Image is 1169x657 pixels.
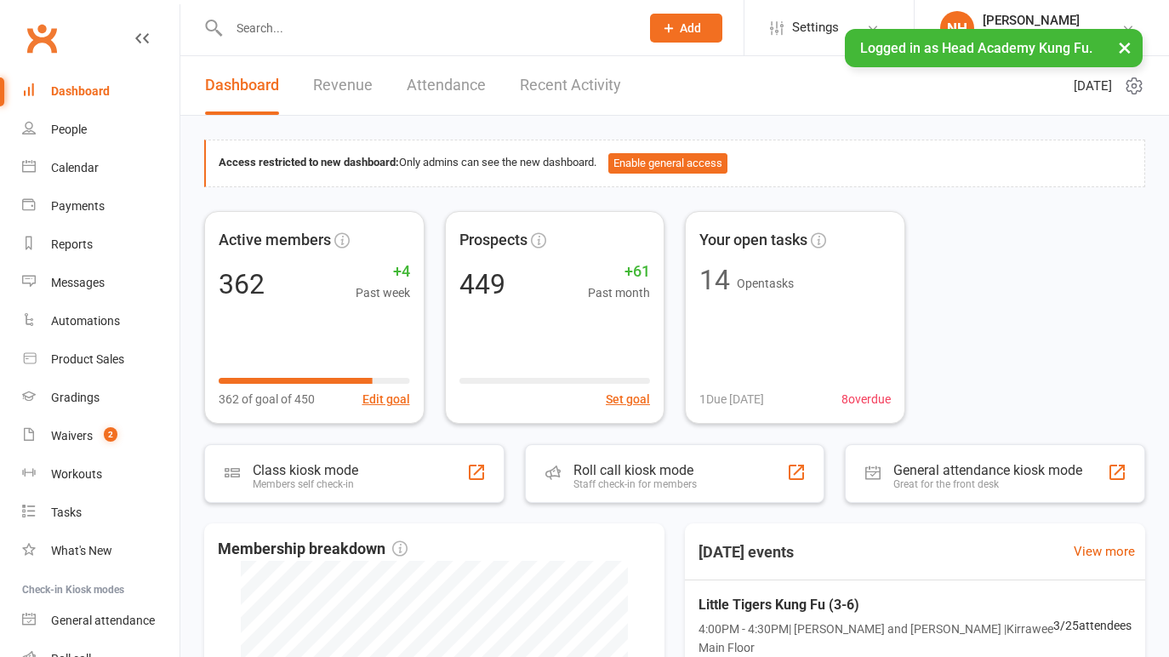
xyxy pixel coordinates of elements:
a: Revenue [313,56,373,115]
div: Calendar [51,161,99,174]
span: 1 Due [DATE] [699,390,764,408]
button: Add [650,14,722,43]
div: Great for the front desk [893,478,1082,490]
div: NH [940,11,974,45]
a: Waivers 2 [22,417,180,455]
a: Gradings [22,379,180,417]
span: Past week [356,283,410,302]
a: View more [1074,541,1135,562]
span: Logged in as Head Academy Kung Fu. [860,40,1092,56]
button: Set goal [606,390,650,408]
div: Head Academy Kung Fu [983,28,1109,43]
div: Dashboard [51,84,110,98]
span: 2 [104,427,117,442]
div: Reports [51,237,93,251]
span: [DATE] [1074,76,1112,96]
span: Little Tigers Kung Fu (3-6) [699,594,1053,616]
a: Calendar [22,149,180,187]
a: Payments [22,187,180,226]
a: Reports [22,226,180,264]
span: Past month [588,283,650,302]
a: What's New [22,532,180,570]
a: Dashboard [22,72,180,111]
a: Attendance [407,56,486,115]
div: Product Sales [51,352,124,366]
div: Automations [51,314,120,328]
a: Recent Activity [520,56,621,115]
span: 8 overdue [841,390,891,408]
input: Search... [224,16,628,40]
span: Your open tasks [699,228,807,253]
span: Settings [792,9,839,47]
a: People [22,111,180,149]
a: Tasks [22,494,180,532]
a: Automations [22,302,180,340]
div: Members self check-in [253,478,358,490]
button: Enable general access [608,153,727,174]
a: Dashboard [205,56,279,115]
div: 14 [699,266,730,294]
div: Workouts [51,467,102,481]
a: Messages [22,264,180,302]
span: Open tasks [737,277,794,290]
div: Payments [51,199,105,213]
button: × [1109,29,1140,66]
div: General attendance kiosk mode [893,462,1082,478]
span: Prospects [459,228,527,253]
div: Messages [51,276,105,289]
div: Class kiosk mode [253,462,358,478]
span: +4 [356,260,410,284]
button: Edit goal [362,390,410,408]
span: Active members [219,228,331,253]
a: Clubworx [20,17,63,60]
div: Staff check-in for members [573,478,697,490]
a: General attendance kiosk mode [22,602,180,640]
div: Gradings [51,391,100,404]
div: Roll call kiosk mode [573,462,697,478]
div: 449 [459,271,505,298]
a: Workouts [22,455,180,494]
div: What's New [51,544,112,557]
span: Membership breakdown [218,537,408,562]
a: Product Sales [22,340,180,379]
span: +61 [588,260,650,284]
div: Waivers [51,429,93,443]
div: General attendance [51,614,155,627]
div: People [51,123,87,136]
h3: [DATE] events [685,537,807,568]
div: Tasks [51,506,82,519]
span: 3 / 25 attendees [1053,616,1132,635]
div: 362 [219,271,265,298]
div: [PERSON_NAME] [983,13,1109,28]
div: Only admins can see the new dashboard. [219,153,1132,174]
span: 362 of goal of 450 [219,390,315,408]
strong: Access restricted to new dashboard: [219,156,399,169]
span: Add [680,21,701,35]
